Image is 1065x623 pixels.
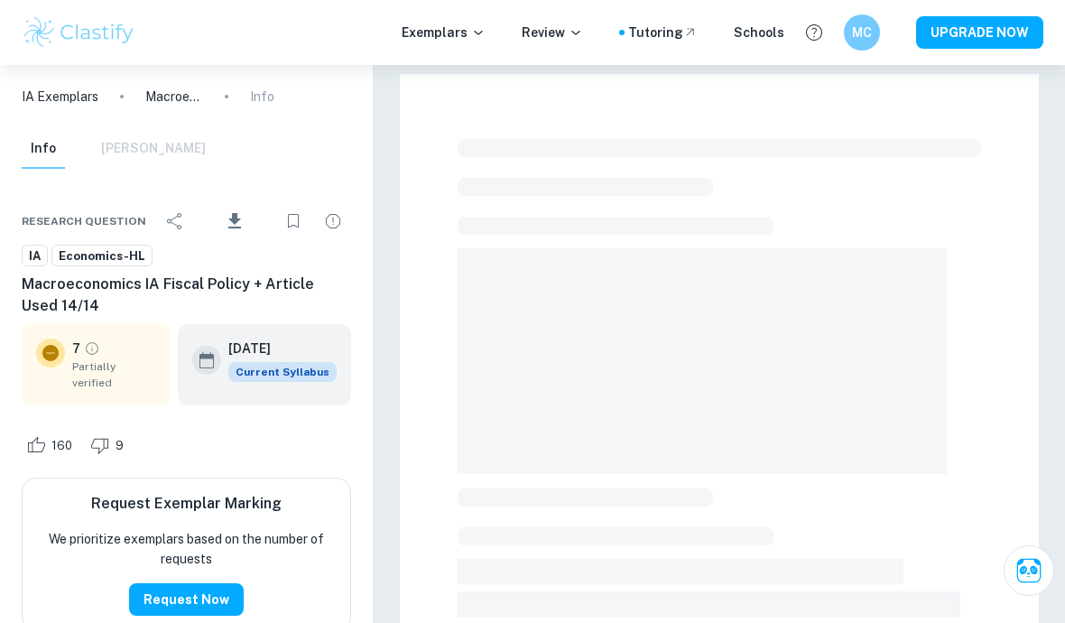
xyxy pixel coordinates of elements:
[37,529,336,569] p: We prioritize exemplars based on the number of requests
[84,340,100,357] a: Grade partially verified
[22,213,146,229] span: Research question
[402,23,486,42] p: Exemplars
[145,87,203,107] p: Macroeconomics IA Fiscal Policy + Article Used 14/14
[1004,545,1054,596] button: Ask Clai
[52,247,152,265] span: Economics-HL
[275,203,311,239] div: Bookmark
[86,431,134,460] div: Dislike
[129,583,244,616] button: Request Now
[197,198,272,245] div: Download
[23,247,47,265] span: IA
[22,274,351,317] h6: Macroeconomics IA Fiscal Policy + Article Used 14/14
[22,245,48,267] a: IA
[844,14,880,51] button: MC
[228,339,322,358] h6: [DATE]
[734,23,784,42] a: Schools
[72,358,156,391] span: Partially verified
[51,245,153,267] a: Economics-HL
[799,17,829,48] button: Help and Feedback
[852,23,873,42] h6: MC
[72,339,80,358] p: 7
[91,493,282,515] h6: Request Exemplar Marking
[22,14,136,51] img: Clastify logo
[22,431,82,460] div: Like
[157,203,193,239] div: Share
[250,87,274,107] p: Info
[522,23,583,42] p: Review
[22,87,98,107] a: IA Exemplars
[22,129,65,169] button: Info
[315,203,351,239] div: Report issue
[42,437,82,455] span: 160
[228,362,337,382] div: This exemplar is based on the current syllabus. Feel free to refer to it for inspiration/ideas wh...
[106,437,134,455] span: 9
[916,16,1043,49] button: UPGRADE NOW
[228,362,337,382] span: Current Syllabus
[628,23,698,42] a: Tutoring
